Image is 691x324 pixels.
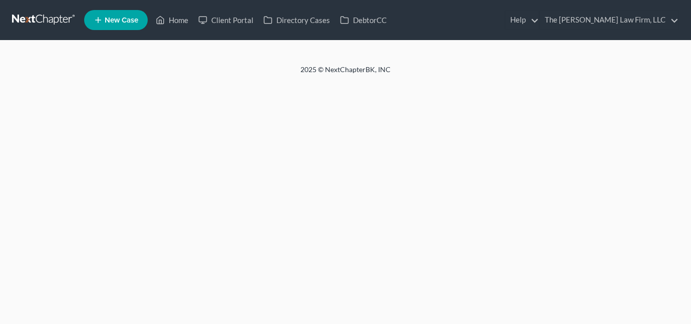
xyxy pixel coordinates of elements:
a: Help [505,11,539,29]
a: Client Portal [193,11,258,29]
a: The [PERSON_NAME] Law Firm, LLC [540,11,678,29]
new-legal-case-button: New Case [84,10,148,30]
a: Directory Cases [258,11,335,29]
a: Home [151,11,193,29]
div: 2025 © NextChapterBK, INC [60,65,631,83]
a: DebtorCC [335,11,392,29]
